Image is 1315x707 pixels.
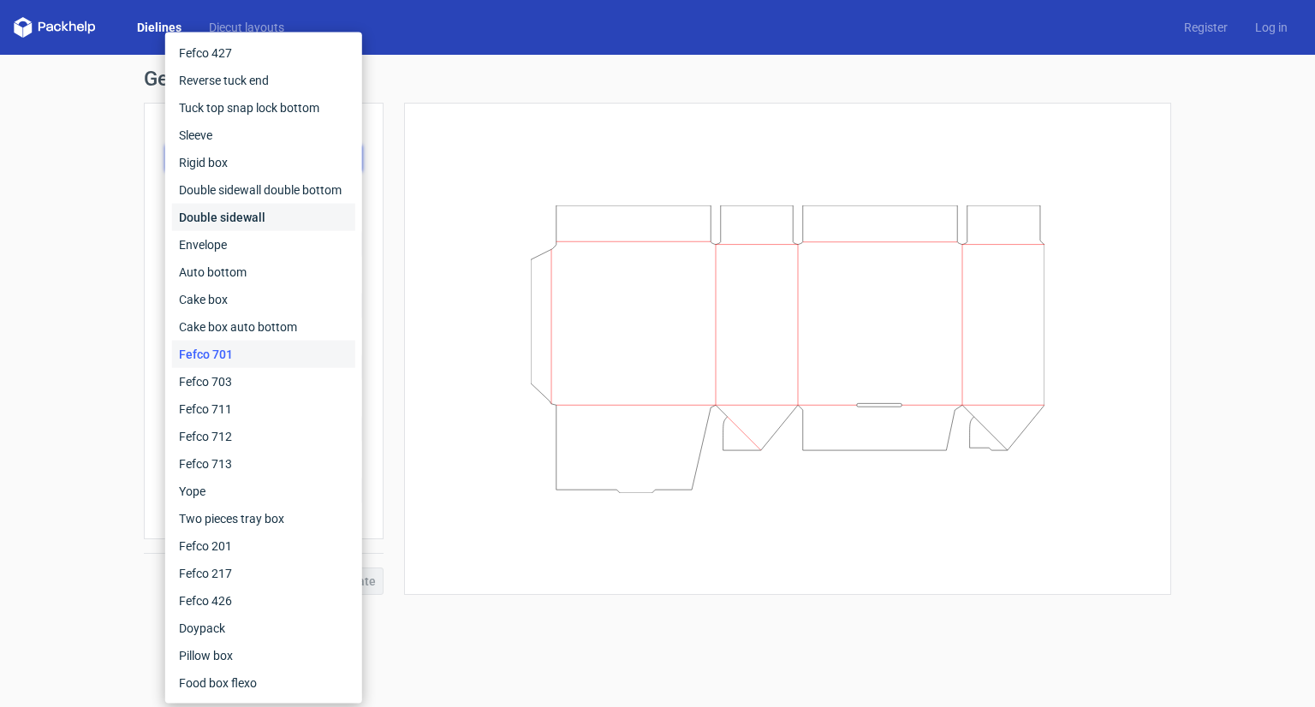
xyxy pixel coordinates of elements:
div: Double sidewall double bottom [172,176,355,204]
div: Two pieces tray box [172,505,355,532]
div: Doypack [172,615,355,642]
div: Fefco 701 [172,341,355,368]
div: Food box flexo [172,669,355,697]
div: Cake box auto bottom [172,313,355,341]
a: Register [1170,19,1241,36]
div: Reverse tuck end [172,67,355,94]
div: Fefco 703 [172,368,355,395]
div: Fefco 711 [172,395,355,423]
a: Diecut layouts [195,19,298,36]
div: Fefco 713 [172,450,355,478]
div: Fefco 201 [172,532,355,560]
a: Dielines [123,19,195,36]
div: Yope [172,478,355,505]
div: Fefco 426 [172,587,355,615]
div: Double sidewall [172,204,355,231]
a: Log in [1241,19,1301,36]
div: Fefco 217 [172,560,355,587]
div: Rigid box [172,149,355,176]
div: Cake box [172,286,355,313]
div: Tuck top snap lock bottom [172,94,355,122]
div: Fefco 712 [172,423,355,450]
div: Envelope [172,231,355,258]
div: Auto bottom [172,258,355,286]
h1: Generate new dieline [144,68,1171,89]
div: Fefco 427 [172,39,355,67]
div: Pillow box [172,642,355,669]
div: Sleeve [172,122,355,149]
